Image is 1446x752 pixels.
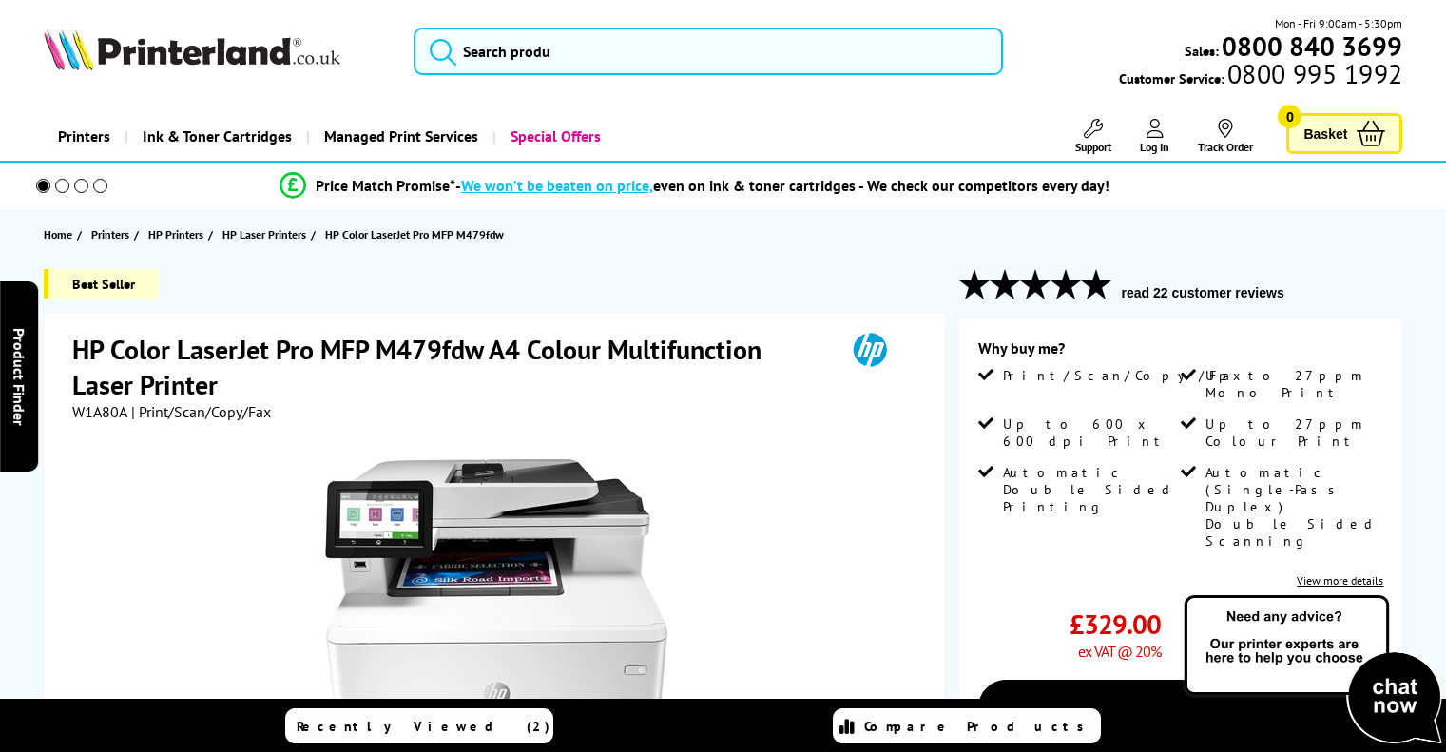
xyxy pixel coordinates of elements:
[414,28,1003,75] input: Search produ
[1116,284,1290,301] button: read 22 customer reviews
[125,112,306,161] a: Ink & Toner Cartridges
[1286,113,1402,154] a: Basket 0
[297,718,550,735] span: Recently Viewed (2)
[44,224,72,244] span: Home
[1222,29,1402,64] b: 0800 840 3699
[1185,42,1219,60] span: Sales:
[864,718,1094,735] span: Compare Products
[44,224,77,244] a: Home
[455,176,1109,195] div: - even on ink & toner cartridges - We check our competitors every day!
[1140,140,1169,154] span: Log In
[1303,121,1347,146] span: Basket
[1075,140,1111,154] span: Support
[10,327,29,425] span: Product Finder
[148,224,208,244] a: HP Printers
[1003,415,1177,450] span: Up to 600 x 600 dpi Print
[306,112,492,161] a: Managed Print Services
[826,332,914,367] img: HP
[91,224,134,244] a: Printers
[1070,607,1161,642] span: £329.00
[44,29,340,70] img: Printerland Logo
[143,112,292,161] span: Ink & Toner Cartridges
[833,708,1101,743] a: Compare Products
[1205,464,1379,550] span: Automatic (Single-Pass Duplex) Double Sided Scanning
[1180,592,1446,748] img: Open Live Chat window
[1224,65,1402,83] span: 0800 995 1992
[1205,367,1379,401] span: Up to 27ppm Mono Print
[461,176,653,195] span: We won’t be beaten on price,
[325,224,504,244] span: HP Color LaserJet Pro MFP M479fdw
[1003,367,1247,384] span: Print/Scan/Copy/Fax
[222,224,311,244] a: HP Laser Printers
[1278,105,1301,128] span: 0
[1003,464,1177,515] span: Automatic Double Sided Printing
[1078,642,1161,661] span: ex VAT @ 20%
[1140,119,1169,154] a: Log In
[72,402,127,421] span: W1A80A
[1075,119,1111,154] a: Support
[1275,14,1402,32] span: Mon - Fri 9:00am - 5:30pm
[1205,415,1379,450] span: Up to 27ppm Colour Print
[44,29,390,74] a: Printerland Logo
[978,338,1384,367] div: Why buy me?
[325,224,509,244] a: HP Color LaserJet Pro MFP M479fdw
[1198,119,1253,154] a: Track Order
[72,332,826,402] h1: HP Color LaserJet Pro MFP M479fdw A4 Colour Multifunction Laser Printer
[285,708,553,743] a: Recently Viewed (2)
[148,224,203,244] span: HP Printers
[1119,65,1402,87] span: Customer Service:
[44,112,125,161] a: Printers
[492,112,615,161] a: Special Offers
[1219,37,1402,55] a: 0800 840 3699
[10,169,1379,202] li: modal_Promise
[44,269,159,299] span: Best Seller
[91,224,129,244] span: Printers
[222,224,306,244] span: HP Laser Printers
[131,402,271,421] span: | Print/Scan/Copy/Fax
[316,176,455,195] span: Price Match Promise*
[1297,573,1383,588] a: View more details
